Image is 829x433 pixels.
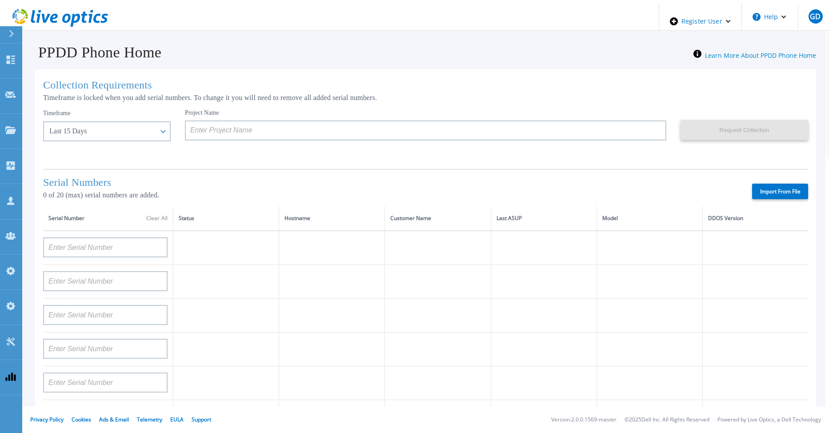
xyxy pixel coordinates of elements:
[30,416,64,423] a: Privacy Policy
[597,206,702,231] th: Model
[43,339,168,359] input: Enter Serial Number
[99,416,129,423] a: Ads & Email
[43,191,220,199] p: 0 of 20 (max) serial numbers are added.
[170,416,184,423] a: EULA
[742,4,797,30] button: Help
[185,110,219,116] label: Project Name
[43,237,168,257] input: Enter Serial Number
[173,206,279,231] th: Status
[43,79,808,91] h1: Collection Requirements
[717,417,821,423] li: Powered by Live Optics, a Dell Technology
[43,94,808,102] p: Timeframe is locked when you add serial numbers. To change it you will need to remove all added s...
[26,44,161,61] h1: PPDD Phone Home
[705,51,816,60] a: Learn More About PPDD Phone Home
[279,206,385,231] th: Hostname
[810,13,821,20] span: GD
[192,416,211,423] a: Support
[551,417,617,423] li: Version: 2.0.0.1569-master
[49,127,155,135] div: Last 15 Days
[72,416,91,423] a: Cookies
[625,417,709,423] li: © 2025 Dell Inc. All Rights Reserved
[137,416,162,423] a: Telemetry
[43,176,220,188] h1: Serial Numbers
[48,213,168,223] div: Serial Number
[491,206,597,231] th: Last ASUP
[385,206,491,231] th: Customer Name
[43,305,168,325] input: Enter Serial Number
[659,4,741,39] div: Register User
[185,120,666,140] input: Enter Project Name
[681,120,808,140] button: Request Collection
[703,206,808,231] th: DDOS Version
[43,271,168,291] input: Enter Serial Number
[43,110,71,117] label: Timeframe
[43,373,168,393] input: Enter Serial Number
[752,184,808,199] label: Import From File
